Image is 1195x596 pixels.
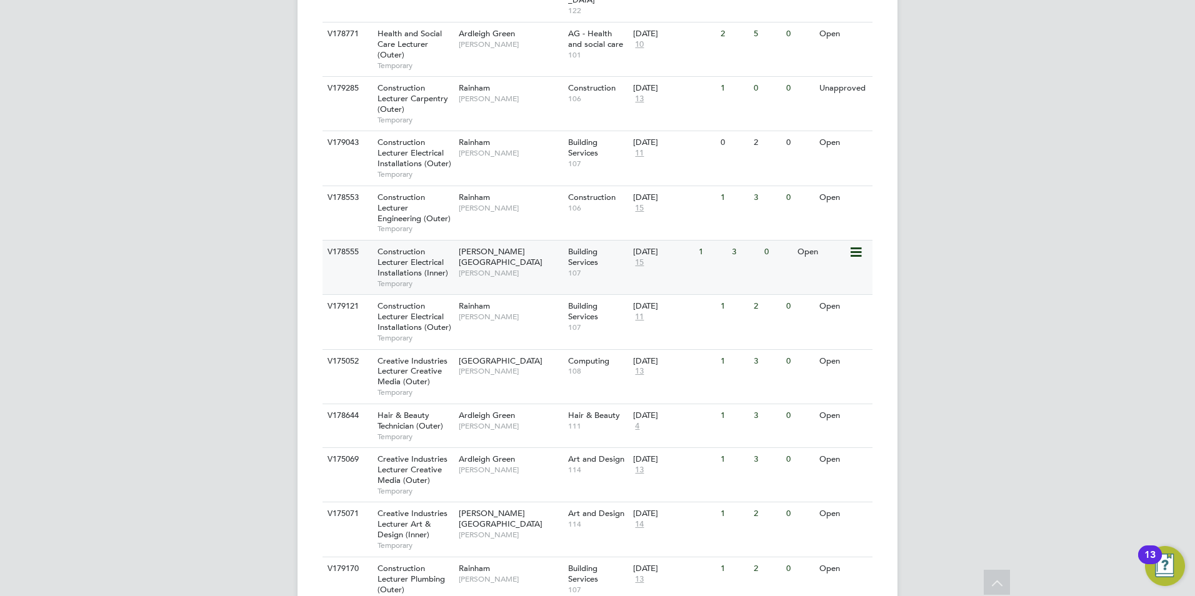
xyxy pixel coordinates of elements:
span: Temporary [377,387,452,397]
span: Building Services [568,137,598,158]
div: 0 [761,241,794,264]
div: Open [816,404,871,427]
span: 101 [568,50,627,60]
div: 1 [717,350,750,373]
div: Open [794,241,849,264]
span: 13 [633,574,646,585]
div: 1 [717,295,750,318]
div: [DATE] [633,83,714,94]
span: Ardleigh Green [459,410,515,420]
span: Construction Lecturer Electrical Installations (Outer) [377,300,451,332]
span: [PERSON_NAME] [459,148,562,158]
span: Art and Design [568,454,624,464]
div: Open [816,131,871,154]
div: 1 [717,77,750,100]
div: 2 [751,557,783,580]
span: Rainham [459,192,490,202]
div: [DATE] [633,564,714,574]
div: Open [816,295,871,318]
span: Building Services [568,300,598,322]
span: 107 [568,322,627,332]
span: [PERSON_NAME] [459,530,562,540]
span: 4 [633,421,641,432]
span: 13 [633,465,646,475]
div: 1 [696,241,728,264]
span: 114 [568,465,627,475]
span: 11 [633,148,646,159]
span: Temporary [377,115,452,125]
span: Construction Lecturer Engineering (Outer) [377,192,451,224]
div: [DATE] [633,509,714,519]
span: Creative Industries Lecturer Creative Media (Outer) [377,355,447,387]
div: 3 [751,404,783,427]
span: [PERSON_NAME][GEOGRAPHIC_DATA] [459,246,542,267]
span: Temporary [377,169,452,179]
span: Construction Lecturer Plumbing (Outer) [377,563,445,595]
div: [DATE] [633,137,714,148]
div: 0 [783,502,816,525]
span: [PERSON_NAME] [459,574,562,584]
div: Open [816,350,871,373]
div: 1 [717,404,750,427]
span: Construction [568,82,616,93]
div: V178771 [324,22,368,46]
span: Creative Industries Lecturer Creative Media (Outer) [377,454,447,485]
div: [DATE] [633,247,692,257]
div: 0 [783,22,816,46]
div: 1 [717,557,750,580]
span: Ardleigh Green [459,28,515,39]
span: [PERSON_NAME] [459,366,562,376]
div: [DATE] [633,29,714,39]
span: [PERSON_NAME] [459,94,562,104]
div: 2 [751,295,783,318]
span: Rainham [459,300,490,311]
span: Temporary [377,432,452,442]
div: 3 [729,241,761,264]
span: [PERSON_NAME] [459,203,562,213]
div: 1 [717,448,750,471]
span: 122 [568,6,627,16]
span: Creative Industries Lecturer Art & Design (Inner) [377,508,447,540]
div: V178553 [324,186,368,209]
span: Temporary [377,279,452,289]
div: Unapproved [816,77,871,100]
div: 2 [717,22,750,46]
div: V179170 [324,557,368,580]
span: Building Services [568,563,598,584]
span: [PERSON_NAME] [459,39,562,49]
div: 0 [783,350,816,373]
div: [DATE] [633,410,714,421]
span: 108 [568,366,627,376]
span: [PERSON_NAME][GEOGRAPHIC_DATA] [459,508,542,529]
div: Open [816,448,871,471]
div: 2 [751,502,783,525]
span: 15 [633,203,646,214]
span: [PERSON_NAME] [459,312,562,322]
div: 0 [783,186,816,209]
span: Temporary [377,333,452,343]
div: V179285 [324,77,368,100]
button: Open Resource Center, 13 new notifications [1145,546,1185,586]
div: 0 [717,131,750,154]
span: Ardleigh Green [459,454,515,464]
span: 107 [568,268,627,278]
span: Building Services [568,246,598,267]
div: 13 [1144,555,1156,571]
div: Open [816,557,871,580]
span: AG - Health and social care [568,28,623,49]
span: 11 [633,312,646,322]
div: 3 [751,448,783,471]
span: Temporary [377,61,452,71]
span: Rainham [459,82,490,93]
div: V175052 [324,350,368,373]
span: 106 [568,94,627,104]
span: Hair & Beauty [568,410,620,420]
div: V179043 [324,131,368,154]
span: [GEOGRAPHIC_DATA] [459,355,542,366]
div: 0 [751,77,783,100]
div: V179121 [324,295,368,318]
div: V175069 [324,448,368,471]
div: [DATE] [633,301,714,312]
div: 0 [783,295,816,318]
span: Computing [568,355,609,366]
